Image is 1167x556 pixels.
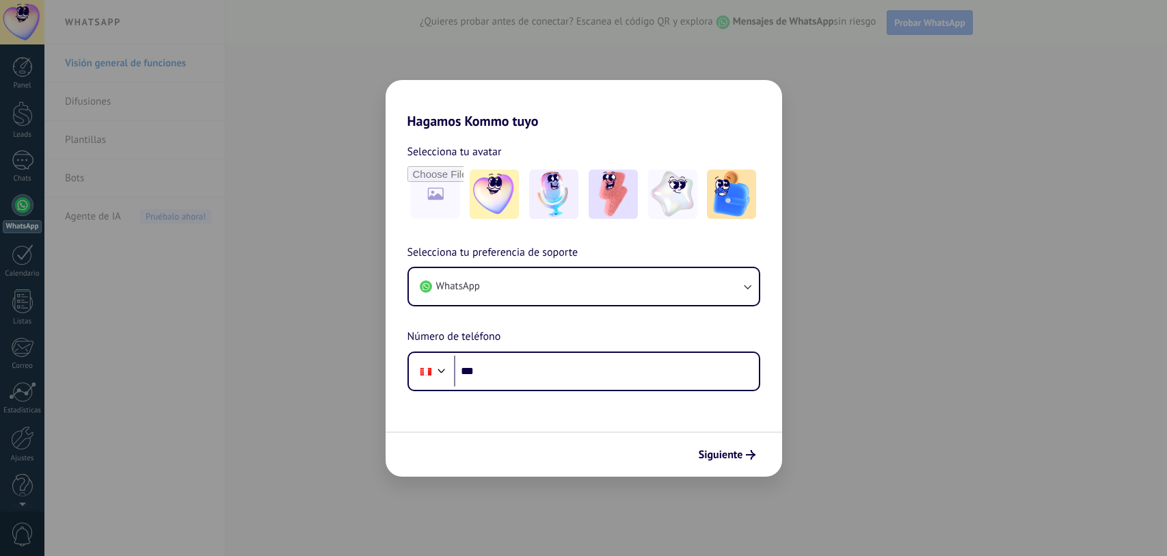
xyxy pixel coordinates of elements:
[699,450,743,460] span: Siguiente
[470,170,519,219] img: -1.jpeg
[648,170,697,219] img: -4.jpeg
[529,170,578,219] img: -2.jpeg
[413,357,439,386] div: Peru: + 51
[407,143,502,161] span: Selecciona tu avatar
[386,80,782,129] h2: Hagamos Kommo tuyo
[407,328,501,346] span: Número de teléfono
[707,170,756,219] img: -5.jpeg
[409,268,759,305] button: WhatsApp
[693,443,762,466] button: Siguiente
[589,170,638,219] img: -3.jpeg
[436,280,480,293] span: WhatsApp
[407,244,578,262] span: Selecciona tu preferencia de soporte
